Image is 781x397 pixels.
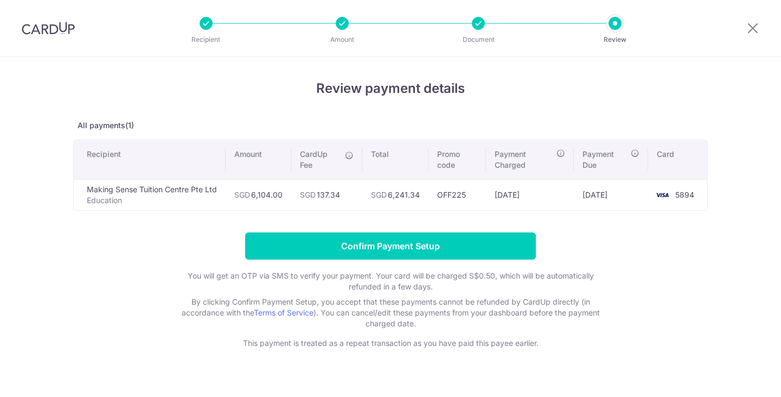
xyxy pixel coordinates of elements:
[226,140,291,179] th: Amount
[675,190,694,199] span: 5894
[74,179,226,210] td: Making Sense Tuition Centre Pte Ltd
[73,79,708,98] h4: Review payment details
[495,149,553,171] span: Payment Charged
[362,179,428,210] td: 6,241.34
[300,149,340,171] span: CardUp Fee
[428,140,486,179] th: Promo code
[174,270,607,292] p: You will get an OTP via SMS to verify your payment. Your card will be charged S$0.50, which will ...
[291,179,362,210] td: 137.34
[87,195,217,206] p: Education
[234,190,250,199] span: SGD
[22,22,75,35] img: CardUp
[428,179,486,210] td: OFF225
[362,140,428,179] th: Total
[226,179,291,210] td: 6,104.00
[174,297,607,329] p: By clicking Confirm Payment Setup, you accept that these payments cannot be refunded by CardUp di...
[651,188,673,201] img: <span class="translation_missing" title="translation missing: en.account_steps.new_confirm_form.b...
[166,34,246,45] p: Recipient
[575,34,655,45] p: Review
[300,190,316,199] span: SGD
[371,190,387,199] span: SGD
[174,338,607,349] p: This payment is treated as a repeat transaction as you have paid this payee earlier.
[254,308,313,317] a: Terms of Service
[73,120,708,131] p: All payments(1)
[74,140,226,179] th: Recipient
[712,364,770,392] iframe: Opens a widget where you can find more information
[648,140,707,179] th: Card
[302,34,382,45] p: Amount
[486,179,574,210] td: [DATE]
[438,34,518,45] p: Document
[574,179,648,210] td: [DATE]
[582,149,628,171] span: Payment Due
[245,232,536,260] input: Confirm Payment Setup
